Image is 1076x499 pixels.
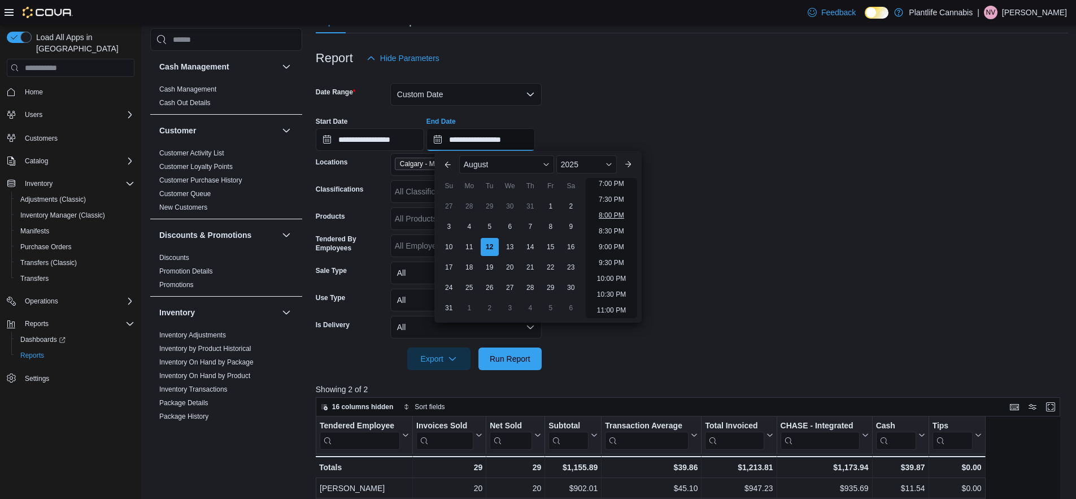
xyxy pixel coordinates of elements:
button: Users [20,108,47,122]
label: Use Type [316,293,345,302]
button: Customers [2,129,139,146]
button: Display options [1026,400,1039,414]
div: day-2 [562,197,580,215]
li: 10:30 PM [593,288,630,301]
span: Inventory On Hand by Package [159,358,254,367]
button: Discounts & Promotions [159,229,277,241]
div: day-8 [542,218,560,236]
span: Inventory Manager (Classic) [16,209,134,222]
div: Button. Open the month selector. August is currently selected. [459,155,554,173]
div: day-31 [521,197,539,215]
div: Cash Management [150,83,302,114]
div: Totals [319,461,409,474]
div: We [501,177,519,195]
button: All [390,289,542,311]
button: All [390,316,542,339]
li: 8:30 PM [594,224,629,238]
button: Export [407,348,471,370]
label: Locations [316,158,348,167]
div: day-17 [440,258,458,276]
a: Customer Loyalty Points [159,163,233,171]
div: Net Sold [490,421,532,432]
div: Subtotal [548,421,589,450]
span: Home [25,88,43,97]
span: Inventory Transactions [159,385,228,394]
button: 16 columns hidden [316,400,398,414]
button: Discounts & Promotions [280,228,293,242]
div: Cash [875,421,916,450]
div: day-16 [562,238,580,256]
a: Reports [16,349,49,362]
div: [PERSON_NAME] [320,481,409,495]
div: Invoices Sold [416,421,473,432]
div: day-7 [521,218,539,236]
button: All [390,262,542,284]
div: day-10 [440,238,458,256]
span: Adjustments (Classic) [20,195,86,204]
label: Sale Type [316,266,347,275]
div: day-30 [562,279,580,297]
button: Tendered Employee [320,421,409,450]
a: Manifests [16,224,54,238]
span: Dashboards [20,335,66,344]
a: Package History [159,413,208,420]
button: Inventory [2,176,139,192]
span: Customers [25,134,58,143]
p: [PERSON_NAME] [1002,6,1067,19]
button: Sort fields [399,400,449,414]
div: day-11 [460,238,478,256]
div: $902.01 [548,481,598,495]
span: Reports [16,349,134,362]
div: Total Invoiced [705,421,764,450]
a: Inventory Transactions [159,385,228,393]
span: Purchase Orders [20,242,72,251]
a: Inventory On Hand by Package [159,358,254,366]
div: $45.10 [605,481,698,495]
label: End Date [426,117,456,126]
li: 8:00 PM [594,209,629,222]
span: Promotions [159,280,194,289]
span: Operations [20,294,134,308]
div: August, 2025 [439,196,581,318]
div: Subtotal [548,421,589,432]
div: 29 [490,461,541,474]
span: Calgary - Mahogany [400,158,461,170]
div: day-19 [481,258,499,276]
span: Settings [20,371,134,385]
button: Transfers [11,271,139,287]
span: Customers [20,131,134,145]
h3: Report [316,51,353,65]
input: Press the down key to open a popover containing a calendar. [316,128,424,151]
a: Promotion Details [159,267,213,275]
label: Tendered By Employees [316,235,386,253]
button: Invoices Sold [416,421,482,450]
button: Run Report [478,348,542,370]
span: Users [20,108,134,122]
nav: Complex example [7,79,134,416]
div: Tendered Employee [320,421,400,450]
div: Invoices Sold [416,421,473,450]
div: day-2 [481,299,499,317]
div: day-20 [501,258,519,276]
div: day-15 [542,238,560,256]
span: Package History [159,412,208,421]
a: Inventory Adjustments [159,331,226,339]
div: day-4 [460,218,478,236]
a: Home [20,85,47,99]
div: day-22 [542,258,560,276]
input: Press the down key to enter a popover containing a calendar. Press the escape key to close the po... [426,128,535,151]
span: Cash Out Details [159,98,211,107]
button: Home [2,84,139,100]
a: Adjustments (Classic) [16,193,90,206]
span: Inventory [20,177,134,190]
button: Total Invoiced [705,421,773,450]
div: day-6 [501,218,519,236]
div: day-31 [440,299,458,317]
li: 9:30 PM [594,256,629,270]
div: Mo [460,177,478,195]
span: Reports [25,319,49,328]
a: Transfers (Classic) [16,256,81,270]
span: NV [986,6,996,19]
div: day-4 [521,299,539,317]
span: Transfers [20,274,49,283]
